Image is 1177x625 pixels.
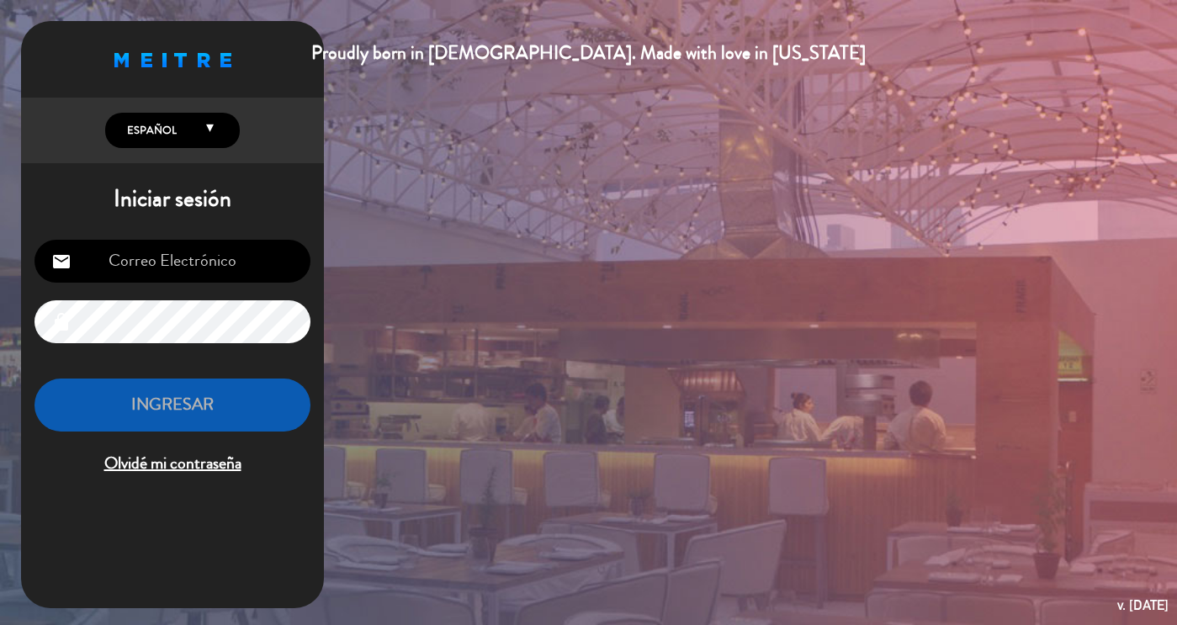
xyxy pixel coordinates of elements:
[51,312,72,332] i: lock
[1117,594,1169,617] div: v. [DATE]
[34,379,310,432] button: INGRESAR
[51,252,72,272] i: email
[34,240,310,283] input: Correo Electrónico
[21,185,324,214] h1: Iniciar sesión
[34,450,310,478] span: Olvidé mi contraseña
[123,122,177,139] span: Español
